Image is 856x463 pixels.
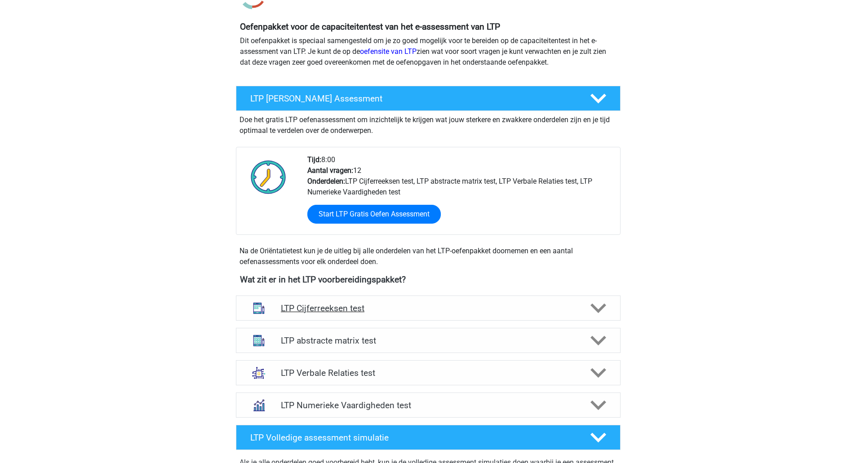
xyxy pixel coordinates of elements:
img: Klok [246,154,291,199]
h4: LTP Verbale Relaties test [281,368,575,378]
a: abstracte matrices LTP abstracte matrix test [232,328,624,353]
b: Tijd: [307,155,321,164]
img: abstracte matrices [247,329,271,352]
p: Dit oefenpakket is speciaal samengesteld om je zo goed mogelijk voor te bereiden op de capaciteit... [240,35,616,68]
a: cijferreeksen LTP Cijferreeksen test [232,295,624,321]
h4: Wat zit er in het LTP voorbereidingspakket? [240,274,616,285]
a: analogieen LTP Verbale Relaties test [232,360,624,385]
b: Oefenpakket voor de capaciteitentest van het e-assessment van LTP [240,22,500,32]
h4: LTP Cijferreeksen test [281,303,575,313]
h4: LTP [PERSON_NAME] Assessment [250,93,576,104]
img: cijferreeksen [247,296,271,320]
h4: LTP Volledige assessment simulatie [250,432,576,443]
img: numeriek redeneren [247,393,271,417]
a: oefensite van LTP [360,47,417,56]
b: Aantal vragen: [307,166,353,175]
a: numeriek redeneren LTP Numerieke Vaardigheden test [232,392,624,418]
div: 8:00 12 LTP Cijferreeksen test, LTP abstracte matrix test, LTP Verbale Relaties test, LTP Numerie... [301,154,620,234]
img: analogieen [247,361,271,384]
a: LTP Volledige assessment simulatie [232,425,624,450]
div: Doe het gratis LTP oefenassessment om inzichtelijk te krijgen wat jouw sterkere en zwakkere onder... [236,111,621,136]
h4: LTP Numerieke Vaardigheden test [281,400,575,410]
a: Start LTP Gratis Oefen Assessment [307,205,441,224]
b: Onderdelen: [307,177,345,185]
div: Na de Oriëntatietest kun je de uitleg bij alle onderdelen van het LTP-oefenpakket doornemen en ee... [236,246,621,267]
h4: LTP abstracte matrix test [281,335,575,346]
a: LTP [PERSON_NAME] Assessment [232,86,624,111]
